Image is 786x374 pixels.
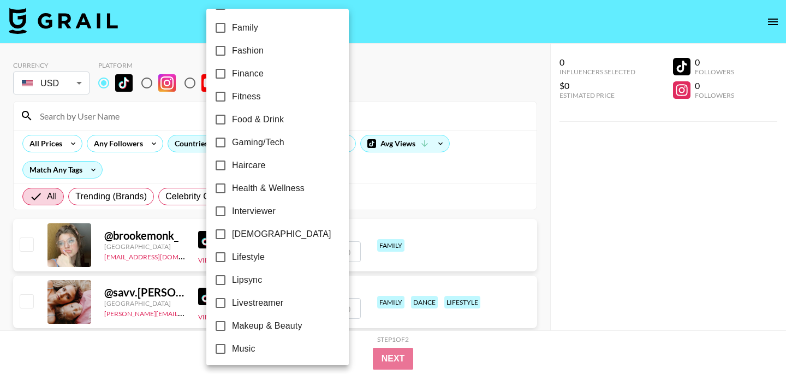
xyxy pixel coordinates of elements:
[232,113,284,126] span: Food & Drink
[232,274,262,287] span: Lipsync
[232,251,265,264] span: Lifestyle
[232,67,264,80] span: Finance
[232,159,266,172] span: Haircare
[232,182,305,195] span: Health & Wellness
[232,44,264,57] span: Fashion
[232,136,284,149] span: Gaming/Tech
[232,21,258,34] span: Family
[232,319,302,333] span: Makeup & Beauty
[232,205,276,218] span: Interviewer
[731,319,773,361] iframe: Drift Widget Chat Controller
[232,90,261,103] span: Fitness
[232,296,283,310] span: Livestreamer
[232,228,331,241] span: [DEMOGRAPHIC_DATA]
[232,342,255,355] span: Music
